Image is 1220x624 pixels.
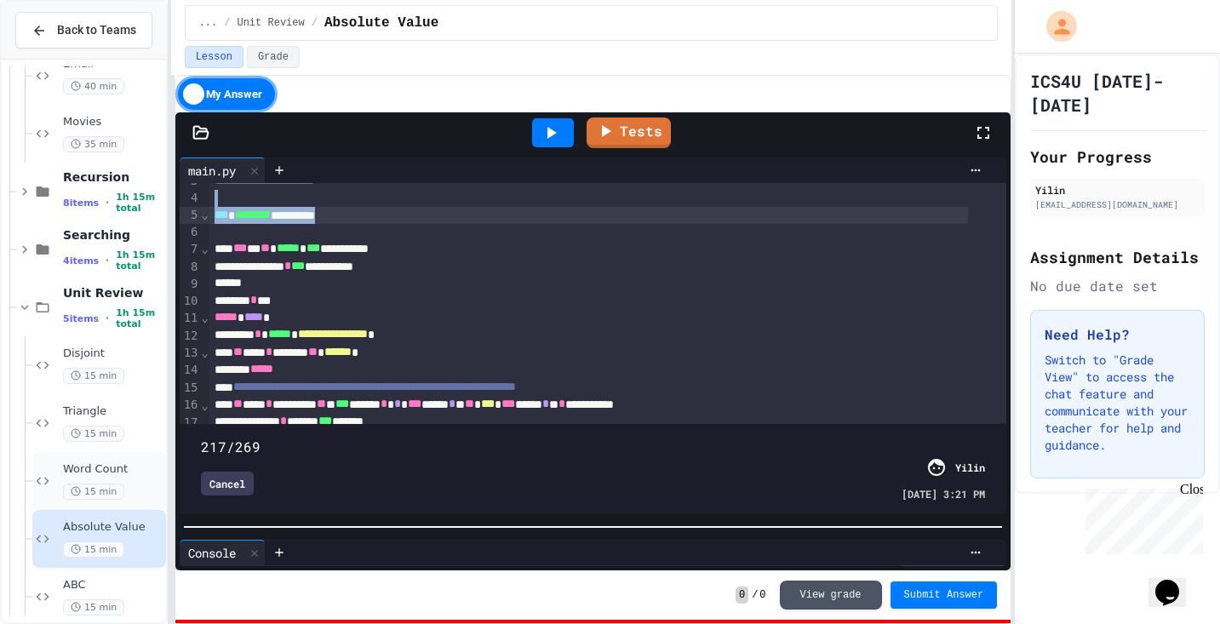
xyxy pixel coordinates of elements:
span: Back to Teams [57,21,136,39]
span: Searching [63,227,163,243]
span: / [312,16,318,30]
div: Console [180,544,244,562]
div: 17 [180,415,201,432]
span: 0 [736,587,748,604]
button: Submit Answer [891,581,998,609]
span: Absolute Value [324,13,438,33]
iframe: chat widget [1148,556,1203,607]
div: 16 [180,397,201,414]
span: Fold line [201,311,209,324]
div: 9 [180,276,201,293]
div: 5 [180,207,201,224]
h3: Need Help? [1045,324,1190,345]
span: Disjoint [63,346,163,361]
span: 15 min [63,599,124,615]
span: Triangle [63,404,163,419]
span: 15 min [63,484,124,500]
span: Recursion [63,169,163,185]
h2: Your Progress [1030,145,1205,169]
div: Show display [899,565,1006,589]
h1: ICS4U [DATE]-[DATE] [1030,69,1205,117]
span: 0 [759,588,765,602]
span: • [106,254,109,267]
div: 4 [180,190,201,207]
span: 5 items [63,313,99,324]
a: Tests [587,117,671,148]
span: 4 items [63,255,99,266]
div: 11 [180,310,201,327]
div: Yilin [955,460,985,475]
div: [EMAIL_ADDRESS][DOMAIN_NAME] [1035,198,1200,211]
span: Submit Answer [904,588,984,602]
button: View grade [780,581,882,610]
div: Console [180,540,266,565]
span: 15 min [63,541,124,558]
div: 217/269 [201,437,986,457]
span: 1h 15m total [116,192,163,214]
div: 14 [180,362,201,379]
span: 40 min [63,78,124,94]
span: 35 min [63,136,124,152]
span: Fold line [201,398,209,412]
span: 8 items [63,198,99,209]
span: • [106,196,109,209]
div: main.py [180,157,266,183]
span: 15 min [63,426,124,442]
iframe: chat widget [1079,482,1203,554]
span: Movies [63,115,163,129]
button: Lesson [185,46,243,68]
div: Chat with us now!Close [7,7,117,108]
div: 13 [180,345,201,362]
span: ... [199,16,218,30]
div: 8 [180,259,201,276]
span: Fold line [201,208,209,221]
div: 10 [180,293,201,310]
span: / [752,588,758,602]
span: Unit Review [63,285,163,301]
span: Absolute Value [63,520,163,535]
span: ABC [63,578,163,593]
span: 1h 15m total [116,249,163,272]
div: Cancel [201,472,254,495]
span: Unit Review [237,16,304,30]
div: Yilin [1035,182,1200,198]
h2: Assignment Details [1030,245,1205,269]
button: Grade [247,46,300,68]
span: Fold line [201,346,209,359]
span: Word Count [63,462,163,477]
p: Switch to "Grade View" to access the chat feature and communicate with your teacher for help and ... [1045,352,1190,454]
div: My Account [1028,7,1081,46]
div: 7 [180,241,201,258]
div: No due date set [1030,276,1205,296]
div: 12 [180,328,201,345]
div: 15 [180,380,201,397]
span: 1h 15m total [116,307,163,329]
div: 6 [180,224,201,241]
div: main.py [180,162,244,180]
span: • [106,312,109,325]
button: Back to Teams [15,12,152,49]
span: / [224,16,230,30]
span: Fold line [201,242,209,255]
span: 15 min [63,368,124,384]
span: [DATE] 3:21 PM [902,486,985,501]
